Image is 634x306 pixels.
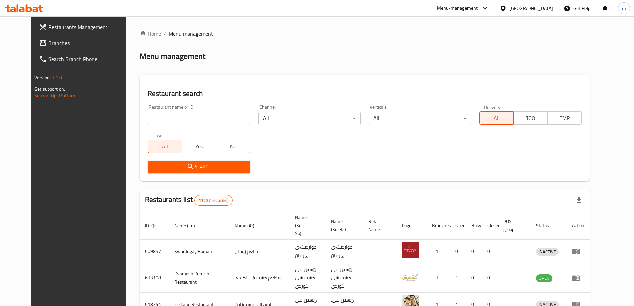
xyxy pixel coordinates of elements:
[152,133,165,138] label: Upsell
[513,111,547,125] button: TGO
[148,112,250,125] input: Search for restaurant name or ID..
[571,192,587,208] div: Export file
[572,247,584,255] div: Menu
[622,5,626,12] span: m
[140,30,161,38] a: Home
[140,30,590,38] nav: breadcrumb
[331,217,355,233] span: Name (Ku-Ba)
[326,240,363,263] td: خواردنگەی ڕۆمان
[229,263,290,293] td: مطعم كشميش الكردي
[48,39,131,47] span: Branches
[547,111,582,125] button: TMP
[427,240,450,263] td: 1
[295,213,318,237] span: Name (Ku-So)
[536,222,558,230] span: Status
[479,111,514,125] button: All
[290,240,326,263] td: خواردنگەی ڕۆمان
[34,35,137,51] a: Branches
[427,263,450,293] td: 1
[368,217,389,233] span: Ref. Name
[427,211,450,240] th: Branches
[466,240,482,263] td: 0
[450,211,466,240] th: Open
[145,195,233,206] h2: Restaurants list
[174,222,204,230] span: Name (En)
[34,85,65,93] span: Get support on:
[140,240,169,263] td: 609857
[484,105,501,109] label: Delivery
[437,4,478,12] div: Menu-management
[140,51,205,62] h2: Menu management
[148,89,582,99] h2: Restaurant search
[567,211,590,240] th: Action
[482,211,498,240] th: Closed
[153,163,245,171] span: Search
[219,142,247,151] span: No
[34,91,77,100] a: Support.OpsPlatform
[402,268,419,285] img: Kshmesh Kurdish Restaurant
[536,274,552,282] span: OPEN
[148,161,250,173] button: Search
[216,140,250,153] button: No
[229,240,290,263] td: مطعم رومان
[169,263,229,293] td: Kshmesh Kurdish Restaurant
[164,30,166,38] li: /
[450,263,466,293] td: 1
[145,222,158,230] span: ID
[369,112,471,125] div: All
[466,211,482,240] th: Busy
[34,19,137,35] a: Restaurants Management
[148,140,182,153] button: All
[169,240,229,263] td: Xwardngay Roman
[52,73,62,82] span: 1.0.0
[536,248,559,256] span: INACTIVE
[185,142,213,151] span: Yes
[550,113,579,123] span: TMP
[482,240,498,263] td: 0
[503,217,523,233] span: POS group
[450,240,466,263] td: 0
[34,73,51,82] span: Version:
[397,211,427,240] th: Logo
[48,55,131,63] span: Search Branch Phone
[509,5,553,12] div: [GEOGRAPHIC_DATA]
[516,113,545,123] span: TGO
[151,142,179,151] span: All
[169,30,213,38] span: Menu management
[182,140,216,153] button: Yes
[326,263,363,293] td: رێستۆرانتی کشمیشى كوردى
[572,274,584,282] div: Menu
[195,197,232,204] span: 11227 record(s)
[235,222,263,230] span: Name (Ar)
[482,113,511,123] span: All
[140,263,169,293] td: 613108
[482,263,498,293] td: 0
[258,112,361,125] div: All
[290,263,326,293] td: رێستۆرانتی کشمیشى كوردى
[34,51,137,67] a: Search Branch Phone
[194,195,233,206] div: Total records count
[402,242,419,258] img: Xwardngay Roman
[466,263,482,293] td: 0
[48,23,131,31] span: Restaurants Management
